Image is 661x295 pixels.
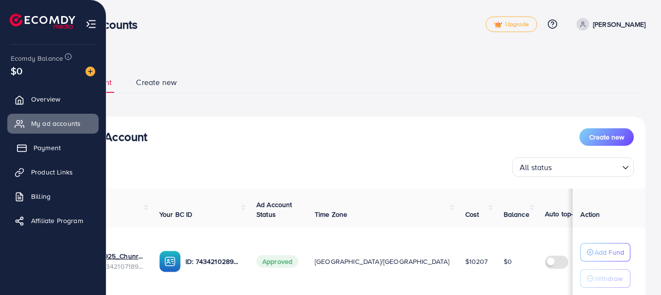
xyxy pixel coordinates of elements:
p: ID: 7434210289551425553 [186,256,241,267]
span: Your BC ID [159,209,193,219]
span: ID: 7434210718938939408 [88,261,144,271]
span: Approved [256,255,298,268]
span: $10207 [465,257,488,266]
span: Balance [504,209,529,219]
span: Billing [31,191,51,201]
p: Add Fund [594,246,624,258]
div: <span class='underline'>1020925_Chunri_1730912076857</span></br>7434210718938939408 [88,251,144,271]
a: Product Links [7,162,99,182]
span: Upgrade [494,21,529,28]
span: Time Zone [315,209,347,219]
button: Add Fund [580,243,630,261]
span: Payment [34,143,61,153]
span: $0 [504,257,512,266]
p: [PERSON_NAME] [593,18,645,30]
img: ic-ba-acc.ded83a64.svg [159,251,181,272]
img: image [85,67,95,76]
p: Auto top-up [545,208,581,220]
a: tickUpgrade [486,17,537,32]
input: Search for option [555,158,618,174]
p: Withdraw [594,273,623,284]
span: $0 [11,64,22,78]
span: Affiliate Program [31,216,83,226]
span: Cost [465,209,479,219]
img: tick [494,21,502,28]
button: Withdraw [580,269,630,288]
span: Create new [589,132,624,142]
a: 1020925_Chunri_1730912076857 [88,251,144,261]
a: Overview [7,89,99,109]
iframe: Chat [620,251,654,288]
a: Payment [7,138,99,157]
span: All status [518,160,554,174]
span: Ad Account Status [256,200,292,219]
a: Billing [7,187,99,206]
img: logo [10,14,75,29]
a: My ad accounts [7,114,99,133]
span: Create new [136,77,177,88]
img: menu [85,18,97,30]
span: My ad accounts [31,119,81,128]
span: [GEOGRAPHIC_DATA]/[GEOGRAPHIC_DATA] [315,257,450,266]
span: Overview [31,94,60,104]
button: Create new [579,128,634,146]
span: Action [580,209,600,219]
div: Search for option [512,157,634,177]
span: Ecomdy Balance [11,53,63,63]
h3: List Ad Account [66,130,147,144]
a: Affiliate Program [7,211,99,230]
a: [PERSON_NAME] [573,18,645,31]
span: Product Links [31,167,73,177]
